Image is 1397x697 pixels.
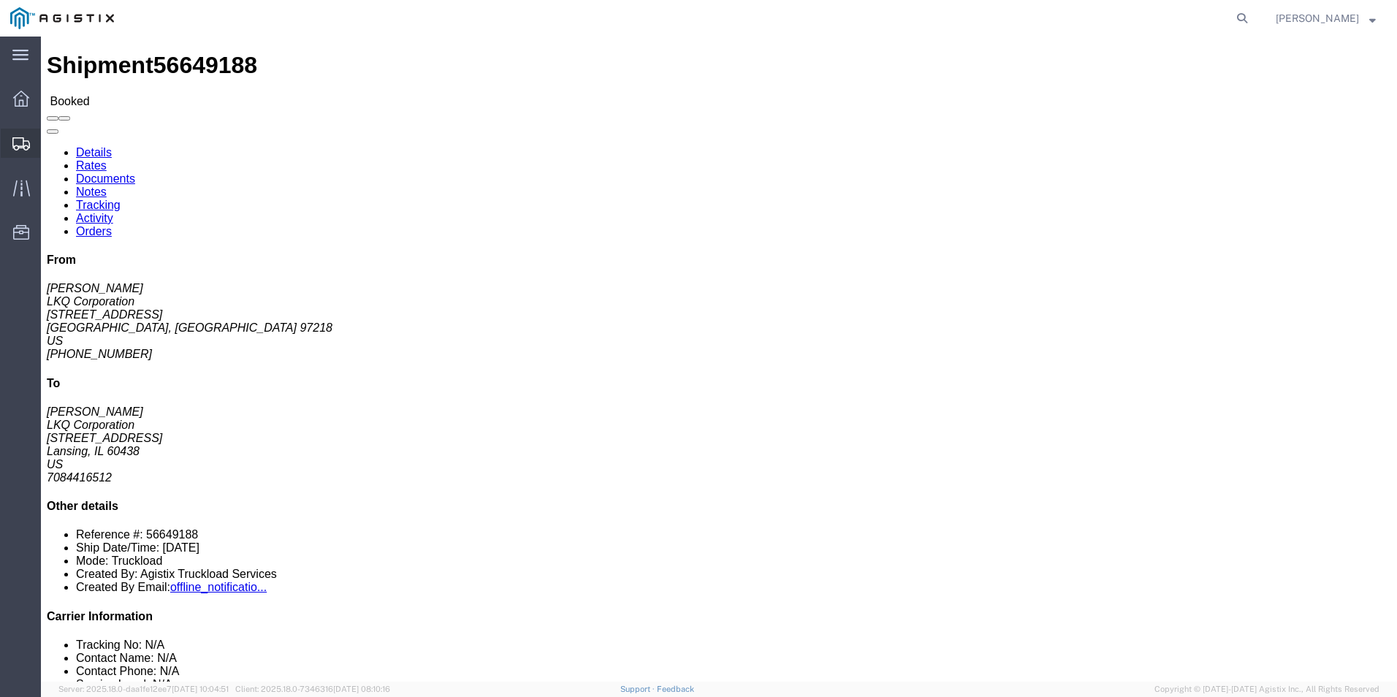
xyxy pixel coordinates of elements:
[235,685,390,693] span: Client: 2025.18.0-7346316
[41,37,1397,682] iframe: FS Legacy Container
[1275,9,1377,27] button: [PERSON_NAME]
[657,685,694,693] a: Feedback
[58,685,229,693] span: Server: 2025.18.0-daa1fe12ee7
[333,685,390,693] span: [DATE] 08:10:16
[172,685,229,693] span: [DATE] 10:04:51
[1276,10,1359,26] span: Corey Keys
[620,685,657,693] a: Support
[1154,683,1379,696] span: Copyright © [DATE]-[DATE] Agistix Inc., All Rights Reserved
[10,7,114,29] img: logo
